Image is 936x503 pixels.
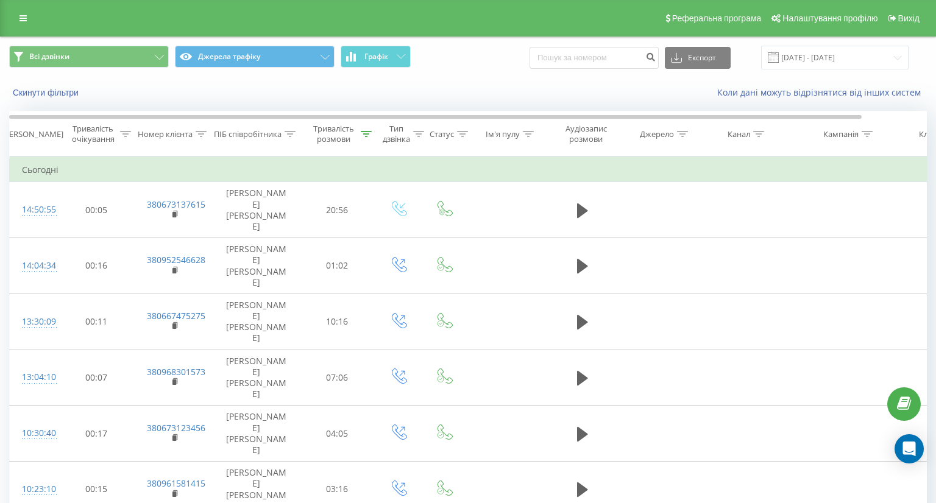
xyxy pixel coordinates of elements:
a: 380952546628 [147,254,205,266]
div: Аудіозапис розмови [556,124,615,144]
div: [PERSON_NAME] [2,129,63,139]
td: [PERSON_NAME] [PERSON_NAME] [214,350,299,406]
button: Експорт [665,47,731,69]
a: 380667475275 [147,310,205,322]
div: ПІБ співробітника [214,129,282,139]
td: 00:17 [58,406,135,462]
td: [PERSON_NAME] [PERSON_NAME] [214,294,299,350]
div: Номер клієнта [138,129,193,139]
div: Тривалість очікування [69,124,117,144]
td: 00:11 [58,294,135,350]
td: 20:56 [299,182,375,238]
a: 380961581415 [147,477,205,489]
td: 04:05 [299,406,375,462]
span: Графік [364,52,388,61]
div: Ім'я пулу [486,129,520,139]
td: [PERSON_NAME] [PERSON_NAME] [214,238,299,294]
div: Джерело [640,129,674,139]
button: Графік [341,46,411,68]
span: Вихід [898,13,920,23]
div: 13:30:09 [22,310,46,334]
button: Джерела трафіку [175,46,335,68]
td: 10:16 [299,294,375,350]
span: Налаштування профілю [782,13,877,23]
div: 14:50:55 [22,198,46,222]
div: Кампанія [823,129,859,139]
td: 00:16 [58,238,135,294]
td: 01:02 [299,238,375,294]
div: 13:04:10 [22,365,46,389]
button: Скинути фільтри [9,87,85,98]
a: Коли дані можуть відрізнятися вiд інших систем [717,86,927,98]
input: Пошук за номером [530,47,659,69]
button: Всі дзвінки [9,46,169,68]
a: 380673123456 [147,422,205,434]
td: [PERSON_NAME] [PERSON_NAME] [214,182,299,238]
td: 07:06 [299,350,375,406]
div: Тривалість розмови [310,124,358,144]
div: Канал [728,129,750,139]
div: Тип дзвінка [383,124,410,144]
span: Реферальна програма [672,13,762,23]
td: 00:07 [58,350,135,406]
div: Статус [430,129,454,139]
div: 10:30:40 [22,421,46,445]
a: 380968301573 [147,366,205,378]
span: Всі дзвінки [29,52,69,62]
div: Open Intercom Messenger [895,434,924,463]
div: 10:23:10 [22,477,46,501]
td: 00:05 [58,182,135,238]
a: 380673137615 [147,199,205,210]
div: 14:04:34 [22,254,46,278]
td: [PERSON_NAME] [PERSON_NAME] [214,406,299,462]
